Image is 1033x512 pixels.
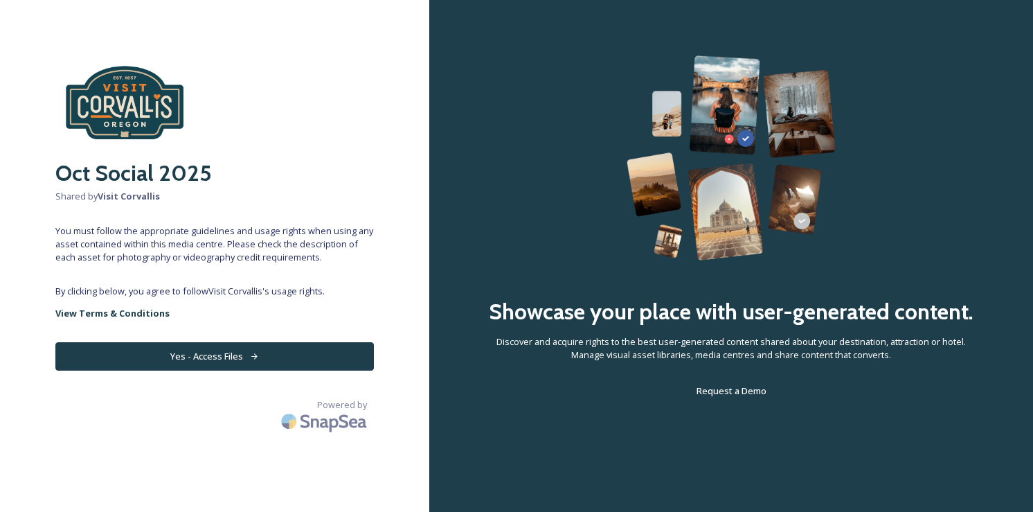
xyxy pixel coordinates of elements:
[55,342,374,371] button: Yes - Access Files
[55,157,374,190] h2: Oct Social 2025
[317,398,367,412] span: Powered by
[277,405,374,438] img: SnapSea Logo
[55,305,374,321] a: View Terms & Conditions
[55,307,170,319] strong: View Terms & Conditions
[697,382,766,399] a: Request a Demo
[55,224,374,265] span: You must follow the appropriate guidelines and usage rights when using any asset contained within...
[55,55,194,150] img: visit-corvallis-badge-dark-blue-orange%281%29.png
[697,385,766,397] span: Request a Demo
[489,295,973,328] h2: Showcase your place with user-generated content.
[627,55,836,261] img: 63b42ca75bacad526042e722_Group%20154-p-800.png
[55,285,374,298] span: By clicking below, you agree to follow Visit Corvallis 's usage rights.
[485,335,978,362] span: Discover and acquire rights to the best user-generated content shared about your destination, att...
[98,190,160,202] strong: Visit Corvallis
[55,190,374,203] span: Shared by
